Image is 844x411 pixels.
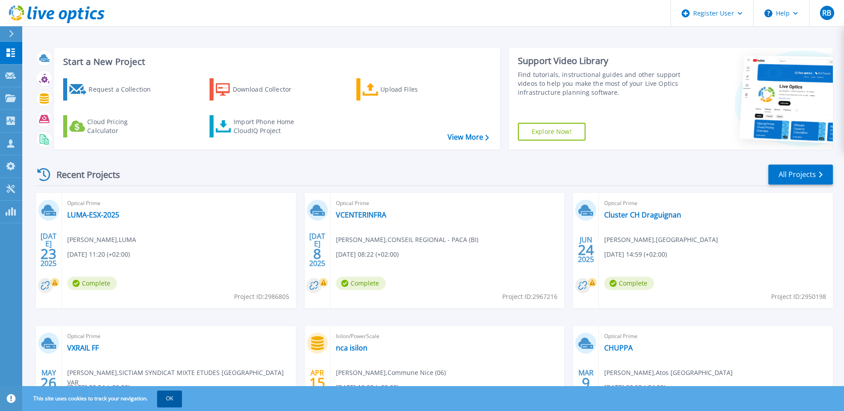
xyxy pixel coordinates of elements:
div: [DATE] 2025 [40,234,57,266]
a: Cluster CH Draguignan [604,210,681,219]
div: Import Phone Home CloudIQ Project [234,117,303,135]
span: [PERSON_NAME] , SICTIAM SYNDICAT MIXTE ETUDES [GEOGRAPHIC_DATA] VAR [67,368,296,387]
div: Request a Collection [89,81,160,98]
span: Optical Prime [604,198,828,208]
div: APR 2025 [309,367,326,399]
div: [DATE] 2025 [309,234,326,266]
span: Project ID: 2967216 [502,292,557,302]
span: [PERSON_NAME] , [GEOGRAPHIC_DATA] [604,235,718,245]
div: Cloud Pricing Calculator [87,117,158,135]
a: Request a Collection [63,78,162,101]
span: [PERSON_NAME] , Atos [GEOGRAPHIC_DATA] [604,368,733,378]
span: 9 [582,379,590,387]
div: Recent Projects [34,164,132,185]
span: Optical Prime [67,198,291,208]
div: MAY 2025 [40,367,57,399]
div: Download Collector [233,81,304,98]
span: RB [822,9,831,16]
a: Cloud Pricing Calculator [63,115,162,137]
span: 8 [313,250,321,258]
div: Find tutorials, instructional guides and other support videos to help you make the most of your L... [518,70,683,97]
span: Isilon/PowerScale [336,331,559,341]
h3: Start a New Project [63,57,489,67]
div: Upload Files [380,81,452,98]
span: 24 [578,246,594,254]
span: [DATE] 11:20 (+02:00) [67,250,130,259]
span: Project ID: 2986805 [234,292,289,302]
a: nca isilon [336,343,367,352]
span: [DATE] 10:08 (+00:00) [336,383,399,392]
span: Complete [336,277,386,290]
a: Explore Now! [518,123,586,141]
span: Complete [604,277,654,290]
a: CHUPPA [604,343,633,352]
span: Project ID: 2950198 [771,292,826,302]
span: 15 [309,379,325,387]
span: [PERSON_NAME] , Commune Nice (06) [336,368,446,378]
span: Optical Prime [336,198,559,208]
a: VCENTERINFRA [336,210,386,219]
span: Optical Prime [604,331,828,341]
div: Support Video Library [518,55,683,67]
a: View More [448,133,489,141]
span: This site uses cookies to track your navigation. [24,391,182,407]
span: Optical Prime [67,331,291,341]
a: All Projects [768,165,833,185]
a: LUMA-ESX-2025 [67,210,119,219]
span: [PERSON_NAME] , CONSEIL REGIONAL - PACA (BI) [336,235,478,245]
div: JUN 2025 [577,234,594,266]
span: [PERSON_NAME] , LUMA [67,235,136,245]
span: 23 [40,250,57,258]
span: [DATE] 08:54 (+02:00) [67,383,130,392]
span: 26 [40,379,57,387]
a: VXRAIL FF [67,343,99,352]
a: Upload Files [356,78,456,101]
span: [DATE] 20:58 (-04:00) [604,383,666,392]
a: Download Collector [210,78,309,101]
span: [DATE] 08:22 (+02:00) [336,250,399,259]
div: MAR 2025 [577,367,594,399]
span: Complete [67,277,117,290]
span: [DATE] 14:59 (+02:00) [604,250,667,259]
button: OK [157,391,182,407]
